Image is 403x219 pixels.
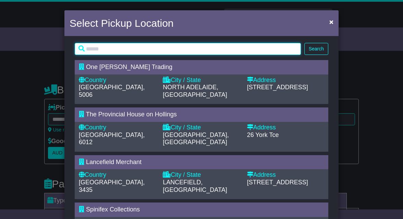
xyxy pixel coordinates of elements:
span: LANCEFIELD, [GEOGRAPHIC_DATA] [163,179,227,193]
span: × [329,18,333,26]
div: Country [79,171,156,179]
span: Lancefield Merchant [86,159,142,165]
span: [GEOGRAPHIC_DATA], 6012 [79,131,145,146]
div: City / State [163,124,240,131]
span: 26 York Tce [247,131,279,138]
span: The Provincial House on Hollings [86,111,177,118]
div: Address [247,124,324,131]
span: [GEOGRAPHIC_DATA], 5006 [79,84,145,98]
div: Address [247,171,324,179]
span: One [PERSON_NAME] Trading [86,64,172,70]
div: Country [79,124,156,131]
div: City / State [163,171,240,179]
span: NORTH ADELAIDE, [GEOGRAPHIC_DATA] [163,84,227,98]
span: [GEOGRAPHIC_DATA], 3435 [79,179,145,193]
span: [GEOGRAPHIC_DATA], [GEOGRAPHIC_DATA] [163,131,229,146]
div: Country [79,77,156,84]
span: [STREET_ADDRESS] [247,179,308,186]
div: Address [247,77,324,84]
button: Search [304,43,328,55]
span: Spinifex Collections [86,206,140,213]
h4: Select Pickup Location [70,15,174,31]
button: Close [326,15,337,29]
div: City / State [163,77,240,84]
span: [STREET_ADDRESS] [247,84,308,91]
